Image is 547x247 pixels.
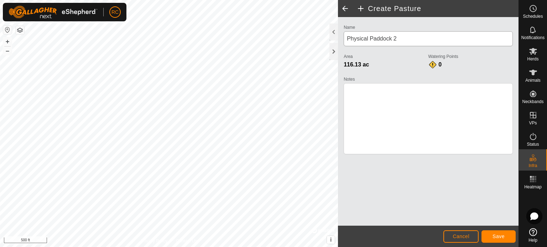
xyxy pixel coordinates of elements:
button: Reset Map [3,26,12,34]
span: Save [493,233,505,239]
span: Notifications [521,36,545,40]
span: Schedules [523,14,543,18]
span: RC [111,9,119,16]
button: – [3,47,12,55]
span: Cancel [453,233,469,239]
a: Contact Us [176,238,197,244]
img: Gallagher Logo [9,6,98,18]
span: Heatmap [524,185,542,189]
h2: Create Pasture [356,4,519,13]
label: Area [344,53,428,60]
span: Neckbands [522,100,543,104]
button: + [3,37,12,46]
span: 0 [438,61,442,68]
button: Save [481,230,516,243]
span: Help [528,238,537,242]
label: Notes [344,76,513,82]
span: i [330,237,332,243]
span: 116.13 ac [344,61,369,68]
button: Cancel [443,230,479,243]
label: Name [344,24,513,31]
span: VPs [529,121,537,125]
span: Herds [527,57,538,61]
a: Privacy Policy [141,238,168,244]
a: Help [519,225,547,245]
span: Animals [525,78,541,82]
span: Infra [528,163,537,168]
span: Status [527,142,539,146]
label: Watering Points [428,53,513,60]
button: Map Layers [16,26,24,34]
button: i [327,236,335,244]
